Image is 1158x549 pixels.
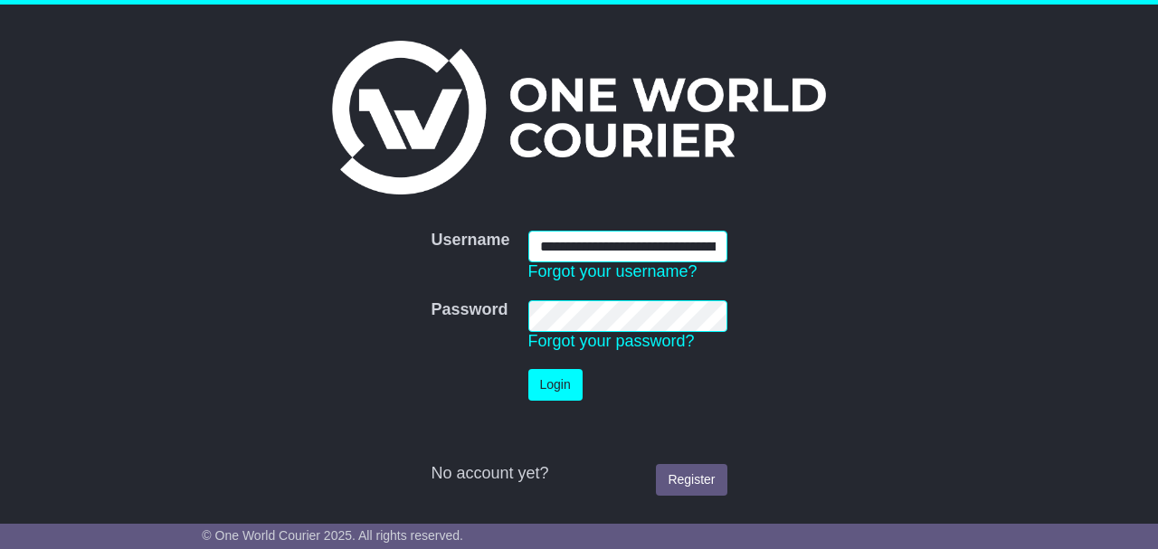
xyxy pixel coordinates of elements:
[202,528,463,543] span: © One World Courier 2025. All rights reserved.
[431,300,508,320] label: Password
[528,332,695,350] a: Forgot your password?
[528,262,698,280] a: Forgot your username?
[332,41,826,194] img: One World
[656,464,726,496] a: Register
[528,369,583,401] button: Login
[431,464,726,484] div: No account yet?
[431,231,509,251] label: Username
